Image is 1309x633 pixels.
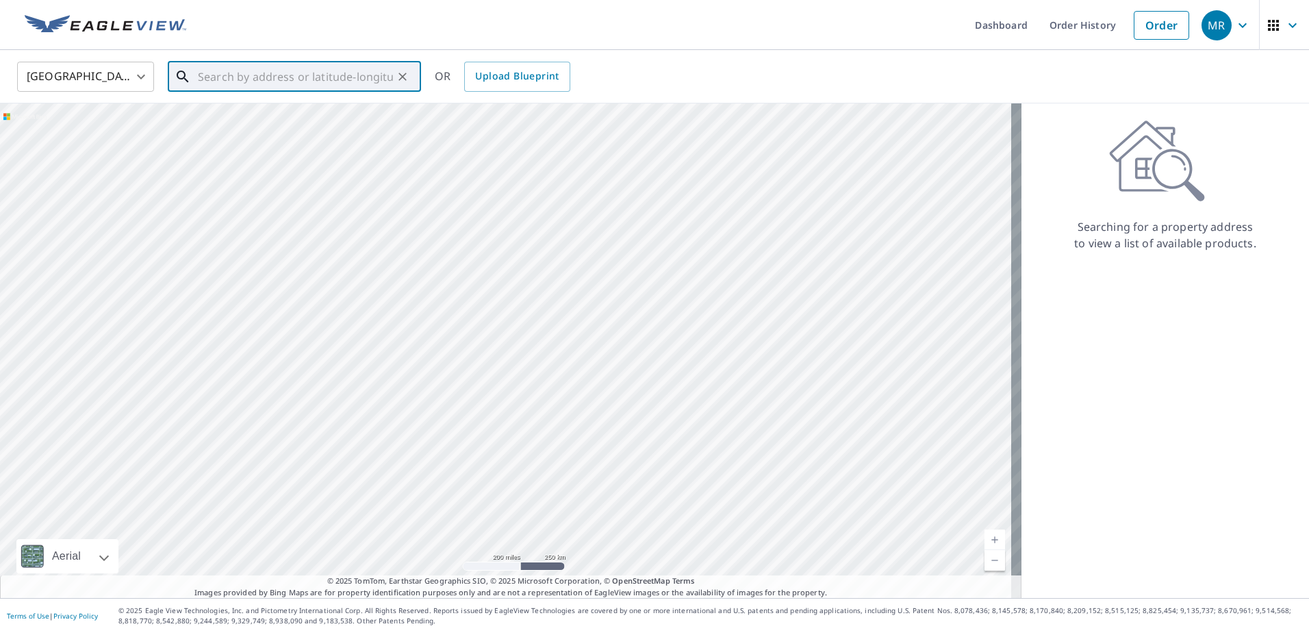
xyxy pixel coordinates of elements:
[327,575,695,587] span: © 2025 TomTom, Earthstar Geographics SIO, © 2025 Microsoft Corporation, ©
[612,575,670,586] a: OpenStreetMap
[17,58,154,96] div: [GEOGRAPHIC_DATA]
[48,539,85,573] div: Aerial
[53,611,98,621] a: Privacy Policy
[198,58,393,96] input: Search by address or latitude-longitude
[672,575,695,586] a: Terms
[1073,219,1257,251] p: Searching for a property address to view a list of available products.
[393,67,412,86] button: Clear
[7,611,49,621] a: Terms of Use
[1134,11,1189,40] a: Order
[464,62,570,92] a: Upload Blueprint
[435,62,570,92] div: OR
[1202,10,1232,40] div: MR
[984,530,1005,550] a: Current Level 5, Zoom In
[475,68,559,85] span: Upload Blueprint
[16,539,118,573] div: Aerial
[7,612,98,620] p: |
[118,606,1302,626] p: © 2025 Eagle View Technologies, Inc. and Pictometry International Corp. All Rights Reserved. Repo...
[984,550,1005,571] a: Current Level 5, Zoom Out
[25,15,186,36] img: EV Logo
